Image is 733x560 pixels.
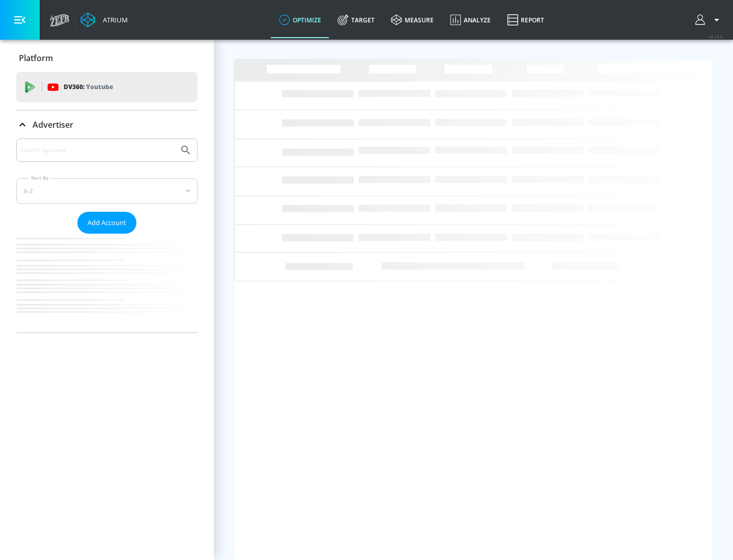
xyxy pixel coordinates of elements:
a: measure [383,2,442,38]
p: DV360: [64,81,113,93]
a: Target [329,2,383,38]
span: Add Account [88,217,126,229]
p: Platform [19,52,53,64]
a: Analyze [442,2,499,38]
div: Advertiser [16,138,198,332]
a: Report [499,2,552,38]
button: Add Account [77,212,136,234]
a: Atrium [80,12,128,27]
div: DV360: Youtube [16,72,198,102]
p: Youtube [86,81,113,92]
p: Advertiser [33,119,73,130]
div: Advertiser [16,110,198,139]
span: v 4.24.0 [709,34,723,39]
label: Sort By [29,175,51,181]
div: A-Z [16,178,198,204]
div: Atrium [99,15,128,24]
input: Search by name [20,144,175,157]
div: Platform [16,44,198,72]
a: optimize [271,2,329,38]
nav: list of Advertiser [16,234,198,332]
